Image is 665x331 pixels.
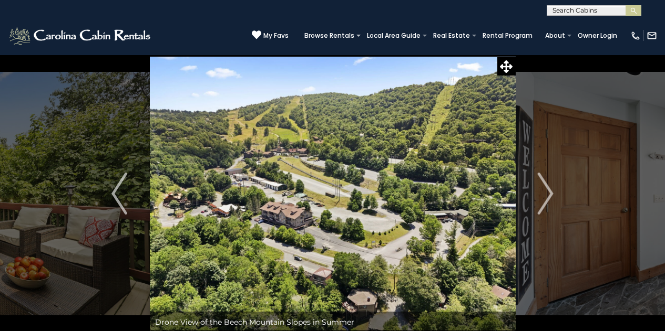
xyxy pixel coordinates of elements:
[572,28,622,43] a: Owner Login
[630,30,641,41] img: phone-regular-white.png
[477,28,538,43] a: Rental Program
[263,31,289,40] span: My Favs
[8,25,154,46] img: White-1-2.png
[647,30,657,41] img: mail-regular-white.png
[540,28,570,43] a: About
[362,28,426,43] a: Local Area Guide
[299,28,360,43] a: Browse Rentals
[252,30,289,41] a: My Favs
[428,28,475,43] a: Real Estate
[538,173,554,215] img: arrow
[111,173,127,215] img: arrow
